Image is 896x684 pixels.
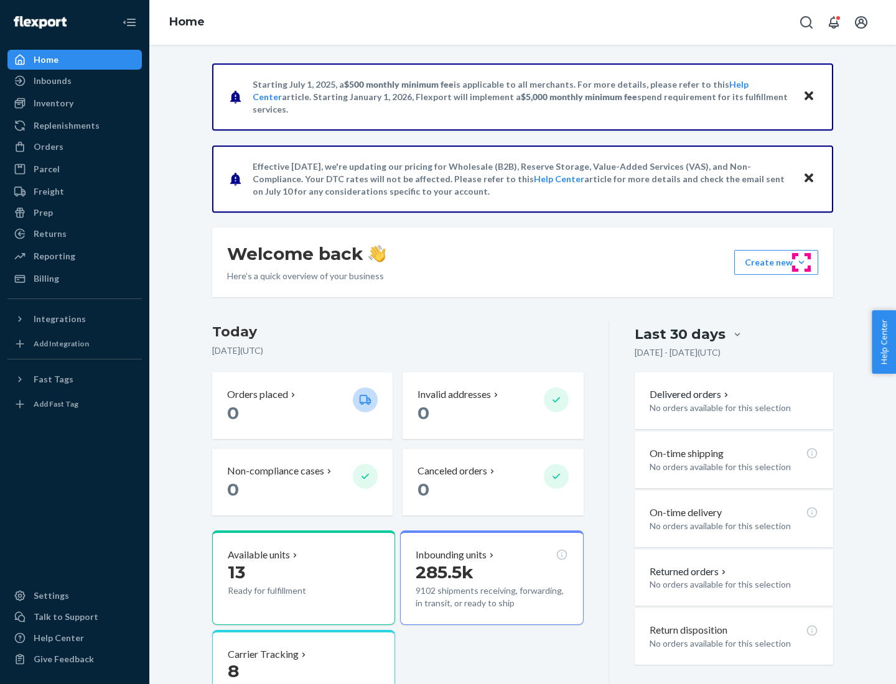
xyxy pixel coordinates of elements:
[228,647,299,662] p: Carrier Tracking
[34,119,100,132] div: Replenishments
[403,372,583,439] button: Invalid addresses 0
[418,479,429,500] span: 0
[7,93,142,113] a: Inventory
[794,10,819,35] button: Open Search Box
[801,88,817,106] button: Close
[34,53,58,66] div: Home
[117,10,142,35] button: Close Navigation
[159,4,215,40] ol: breadcrumbs
[403,449,583,515] button: Canceled orders 0
[228,585,343,597] p: Ready for fulfillment
[635,325,726,344] div: Last 30 days
[7,246,142,266] a: Reporting
[416,548,487,562] p: Inbounding units
[650,623,727,637] p: Return disposition
[801,170,817,188] button: Close
[7,369,142,389] button: Fast Tags
[635,346,721,359] p: [DATE] - [DATE] ( UTC )
[7,334,142,354] a: Add Integration
[34,97,73,109] div: Inventory
[227,479,239,500] span: 0
[7,394,142,414] a: Add Fast Tag
[418,402,429,423] span: 0
[400,530,583,625] button: Inbounding units285.5k9102 shipments receiving, forwarding, in transit, or ready to ship
[212,322,584,342] h3: Today
[34,611,98,623] div: Talk to Support
[212,530,395,625] button: Available units13Ready for fulfillment
[416,585,567,609] p: 9102 shipments receiving, forwarding, in transit, or ready to ship
[34,163,60,175] div: Parcel
[34,632,84,644] div: Help Center
[7,607,142,627] a: Talk to Support
[7,269,142,289] a: Billing
[7,649,142,669] button: Give Feedback
[849,10,874,35] button: Open account menu
[650,402,818,414] p: No orders available for this selection
[228,562,245,583] span: 13
[7,628,142,648] a: Help Center
[7,159,142,179] a: Parcel
[416,562,474,583] span: 285.5k
[253,160,791,198] p: Effective [DATE], we're updating our pricing for Wholesale (B2B), Reserve Storage, Value-Added Se...
[7,50,142,70] a: Home
[34,185,64,198] div: Freight
[227,387,288,402] p: Orders placed
[7,71,142,91] a: Inbounds
[418,464,487,478] p: Canceled orders
[650,446,724,461] p: On-time shipping
[872,310,896,374] button: Help Center
[34,399,78,409] div: Add Fast Tag
[34,250,75,262] div: Reporting
[212,372,393,439] button: Orders placed 0
[34,272,59,285] div: Billing
[7,137,142,157] a: Orders
[228,660,239,682] span: 8
[821,10,846,35] button: Open notifications
[534,173,584,184] a: Help Center
[650,578,818,591] p: No orders available for this selection
[34,338,89,349] div: Add Integration
[34,653,94,665] div: Give Feedback
[734,250,818,275] button: Create new
[34,75,72,87] div: Inbounds
[650,565,729,579] button: Returned orders
[7,586,142,606] a: Settings
[227,243,386,265] h1: Welcome back
[7,182,142,201] a: Freight
[7,224,142,244] a: Returns
[227,270,386,282] p: Here’s a quick overview of your business
[368,245,386,262] img: hand-wave emoji
[650,637,818,650] p: No orders available for this selection
[14,16,67,29] img: Flexport logo
[228,548,290,562] p: Available units
[650,506,722,520] p: On-time delivery
[521,91,637,102] span: $5,000 monthly minimum fee
[34,373,73,386] div: Fast Tags
[7,203,142,223] a: Prep
[227,464,324,478] p: Non-compliance cases
[253,78,791,116] p: Starting July 1, 2025, a is applicable to all merchants. For more details, please refer to this a...
[344,79,454,90] span: $500 monthly minimum fee
[34,589,69,602] div: Settings
[212,344,584,357] p: [DATE] ( UTC )
[7,309,142,329] button: Integrations
[34,206,53,219] div: Prep
[7,116,142,136] a: Replenishments
[650,461,818,473] p: No orders available for this selection
[169,15,205,29] a: Home
[212,449,393,515] button: Non-compliance cases 0
[650,520,818,532] p: No orders available for this selection
[227,402,239,423] span: 0
[34,313,86,325] div: Integrations
[34,141,63,153] div: Orders
[34,228,67,240] div: Returns
[650,387,731,402] button: Delivered orders
[418,387,491,402] p: Invalid addresses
